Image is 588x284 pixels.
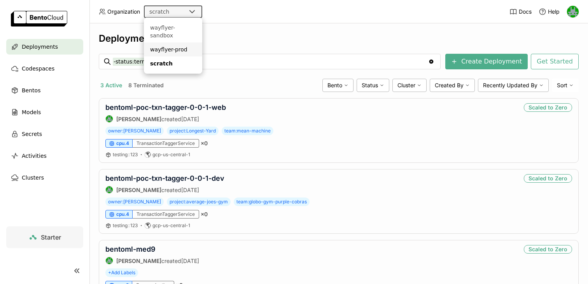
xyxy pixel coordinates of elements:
span: Docs [519,8,532,15]
div: scratch [150,60,196,67]
button: Create Deployment [445,54,528,69]
div: Deployments [99,33,579,44]
div: Scaled to Zero [524,245,572,254]
div: TransactionTaggerService [133,139,199,148]
span: Sort [557,82,567,89]
span: × 0 [201,211,208,218]
div: created [105,186,224,194]
span: Codespaces [22,64,54,73]
span: × 0 [201,140,208,147]
span: owner:[PERSON_NAME] [105,198,164,206]
img: Sean Hickey [106,115,113,122]
span: [DATE] [181,258,199,264]
div: wayflyer-prod [150,46,196,53]
input: Selected scratch. [170,8,171,16]
span: Models [22,108,41,117]
span: Deployments [22,42,58,51]
strong: [PERSON_NAME] [116,258,161,264]
span: [DATE] [181,116,199,122]
img: logo [11,11,67,26]
div: created [105,115,226,123]
a: bentoml-med9 [105,245,156,253]
input: Search [113,55,428,68]
span: team:globo-gym-purple-cobras [234,198,310,206]
div: Created By [430,79,475,92]
span: Bentos [22,86,40,95]
span: : [128,152,129,157]
div: Scaled to Zero [524,174,572,183]
a: Activities [6,148,83,164]
span: : [128,222,129,228]
div: created [105,257,199,265]
span: gcp-us-central-1 [152,222,190,229]
span: cpu.4 [116,211,129,217]
button: 3 Active [99,80,124,90]
div: wayflyer-sandbox [150,24,196,39]
span: team:mean-machine [222,127,273,135]
span: Secrets [22,129,42,139]
div: Help [539,8,560,16]
button: 8 Terminated [127,80,165,90]
span: testing 123 [113,222,138,228]
a: testing:123 [113,152,138,158]
span: Cluster [397,82,415,89]
a: bentoml-poc-txn-tagger-0-0-1-dev [105,174,224,182]
div: Recently Updated By [478,79,549,92]
div: Sort [552,79,579,92]
span: Status [362,82,378,89]
span: Help [548,8,560,15]
a: Codespaces [6,61,83,76]
span: cpu.4 [116,140,129,146]
a: Models [6,104,83,120]
a: Clusters [6,170,83,185]
div: Cluster [392,79,427,92]
div: scratch [149,8,169,16]
div: TransactionTaggerService [133,210,199,219]
div: Status [357,79,389,92]
span: Bento [327,82,342,89]
svg: Clear value [428,58,434,65]
span: testing 123 [113,152,138,157]
img: Sean Hickey [106,257,113,264]
a: Starter [6,226,83,248]
a: Deployments [6,39,83,55]
span: [DATE] [181,187,199,193]
img: Sean Hickey [567,6,579,18]
a: testing:123 [113,222,138,229]
span: Activities [22,151,47,161]
img: Sean Hickey [106,186,113,193]
div: Bento [322,79,353,92]
a: Docs [509,8,532,16]
a: Bentos [6,83,83,98]
strong: [PERSON_NAME] [116,187,161,193]
span: gcp-us-central-1 [152,152,190,158]
span: project:Longest-Yard [167,127,219,135]
span: project:average-joes-gym [167,198,231,206]
span: +Add Labels [105,268,138,277]
span: owner:[PERSON_NAME] [105,127,164,135]
div: Scaled to Zero [524,103,572,112]
span: Recently Updated By [483,82,537,89]
strong: [PERSON_NAME] [116,116,161,122]
span: Clusters [22,173,44,182]
a: bentoml-poc-txn-tagger-0-0-1-web [105,103,226,111]
ul: Menu [144,18,202,74]
span: Created By [435,82,464,89]
span: Starter [41,233,61,241]
a: Secrets [6,126,83,142]
span: Organization [107,8,140,15]
button: Get Started [531,54,579,69]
